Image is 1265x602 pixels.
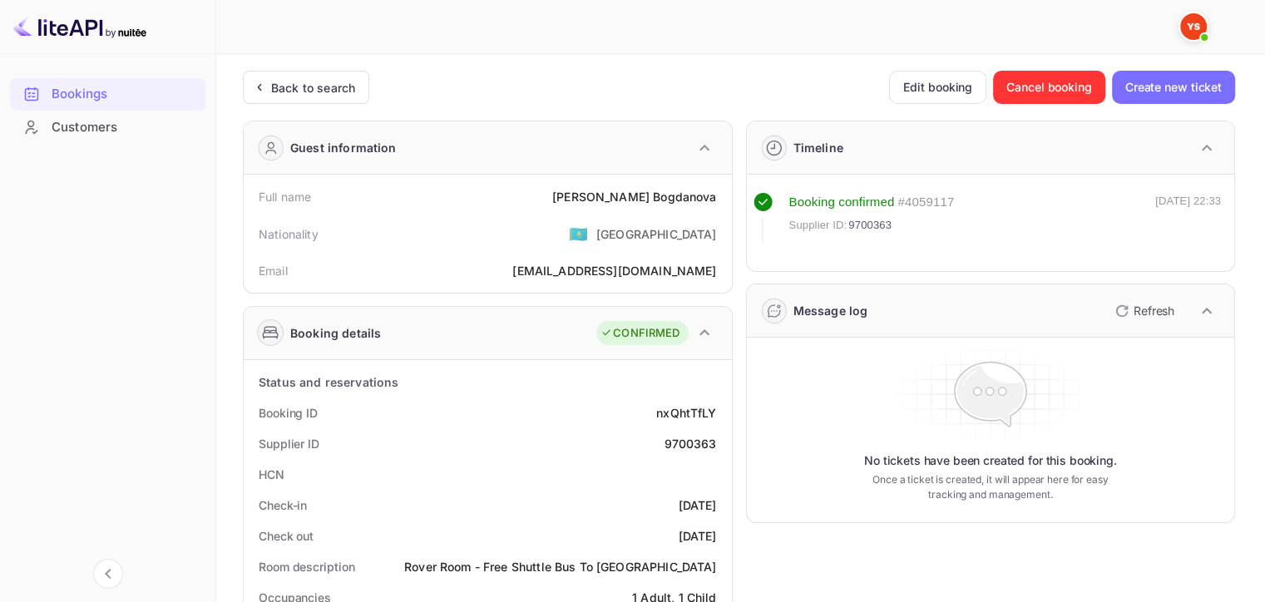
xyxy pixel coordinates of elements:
[789,217,847,234] span: Supplier ID:
[290,324,381,342] div: Booking details
[259,466,284,483] div: HCN
[789,193,895,212] div: Booking confirmed
[10,111,205,144] div: Customers
[864,452,1117,469] p: No tickets have been created for this booking.
[993,71,1105,104] button: Cancel booking
[10,78,205,109] a: Bookings
[897,193,954,212] div: # 4059117
[679,527,717,545] div: [DATE]
[1155,193,1221,241] div: [DATE] 22:33
[860,472,1121,502] p: Once a ticket is created, it will appear here for easy tracking and management.
[259,558,354,575] div: Room description
[259,188,311,205] div: Full name
[793,302,868,319] div: Message log
[664,435,716,452] div: 9700363
[259,496,307,514] div: Check-in
[52,85,197,104] div: Bookings
[259,435,319,452] div: Supplier ID
[569,219,588,249] span: United States
[848,217,892,234] span: 9700363
[404,558,717,575] div: Rover Room - Free Shuttle Bus To [GEOGRAPHIC_DATA]
[10,111,205,142] a: Customers
[290,139,397,156] div: Guest information
[1112,71,1235,104] button: Create new ticket
[889,71,986,104] button: Edit booking
[656,404,716,422] div: nxQhtTfLY
[552,188,716,205] div: [PERSON_NAME] Bogdanova
[52,118,197,137] div: Customers
[271,79,355,96] div: Back to search
[259,225,319,243] div: Nationality
[259,404,318,422] div: Booking ID
[13,13,146,40] img: LiteAPI logo
[1134,302,1174,319] p: Refresh
[1180,13,1207,40] img: Yandex Support
[596,225,717,243] div: [GEOGRAPHIC_DATA]
[259,373,398,391] div: Status and reservations
[259,527,314,545] div: Check out
[93,559,123,589] button: Collapse navigation
[1105,298,1181,324] button: Refresh
[600,325,679,342] div: CONFIRMED
[512,262,716,279] div: [EMAIL_ADDRESS][DOMAIN_NAME]
[679,496,717,514] div: [DATE]
[10,78,205,111] div: Bookings
[793,139,843,156] div: Timeline
[259,262,288,279] div: Email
